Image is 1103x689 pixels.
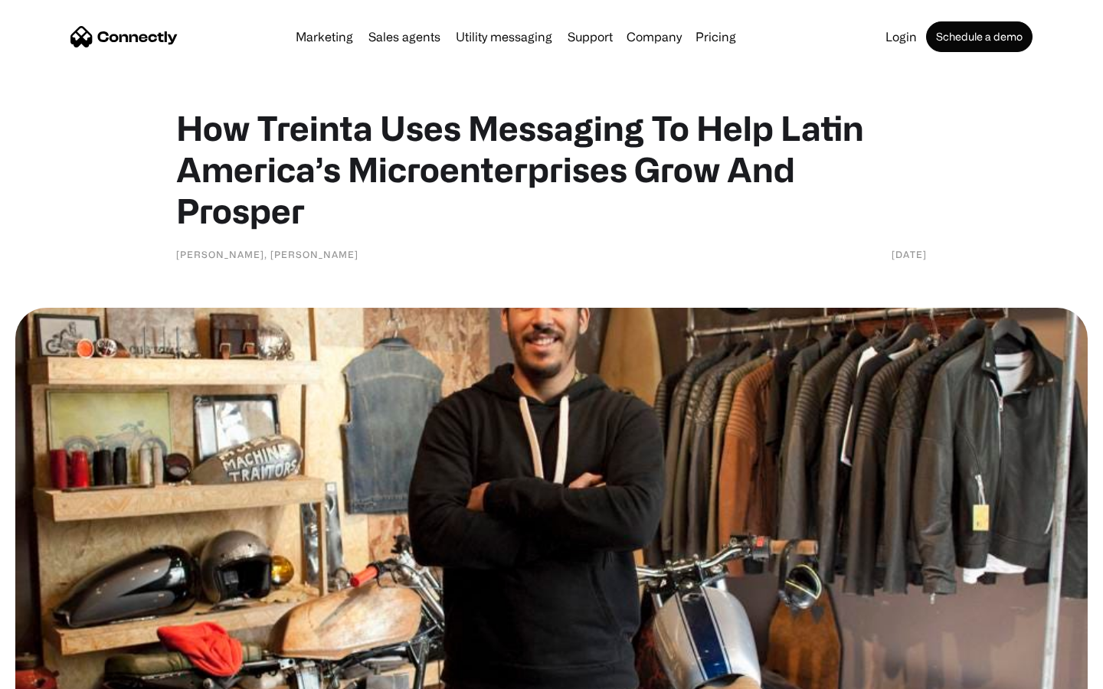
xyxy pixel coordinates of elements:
a: Support [561,31,619,43]
a: Sales agents [362,31,447,43]
h1: How Treinta Uses Messaging To Help Latin America’s Microenterprises Grow And Prosper [176,107,927,231]
ul: Language list [31,662,92,684]
aside: Language selected: English [15,662,92,684]
a: Login [879,31,923,43]
a: Utility messaging [450,31,558,43]
div: [DATE] [892,247,927,262]
div: [PERSON_NAME], [PERSON_NAME] [176,247,358,262]
a: Schedule a demo [926,21,1033,52]
a: Marketing [290,31,359,43]
a: Pricing [689,31,742,43]
div: Company [627,26,682,47]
